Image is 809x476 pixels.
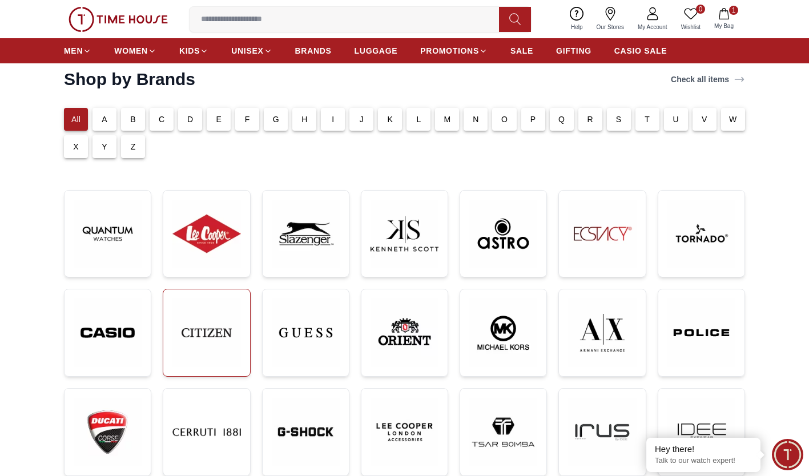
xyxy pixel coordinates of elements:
p: J [360,114,364,125]
p: V [702,114,707,125]
img: ... [667,298,735,367]
p: Z [131,141,136,152]
span: My Account [633,23,672,31]
span: CASIO SALE [614,45,667,57]
a: 0Wishlist [674,5,707,34]
span: LUGGAGE [355,45,398,57]
p: P [530,114,536,125]
a: PROMOTIONS [420,41,488,61]
img: ... [272,200,340,268]
p: Y [102,141,107,152]
a: CASIO SALE [614,41,667,61]
p: Q [558,114,565,125]
span: 0 [696,5,705,14]
p: C [159,114,164,125]
img: ... [667,398,735,466]
span: UNISEX [231,45,263,57]
img: ... [272,298,340,367]
p: H [301,114,307,125]
img: ... [469,200,537,268]
span: My Bag [710,22,738,30]
p: D [187,114,193,125]
span: BRANDS [295,45,332,57]
div: Chat Widget [772,439,803,470]
a: WOMEN [114,41,156,61]
p: R [587,114,593,125]
img: ... [568,200,636,268]
img: ... [371,298,438,367]
p: F [245,114,250,125]
span: Help [566,23,587,31]
img: ... [568,398,636,466]
p: X [73,141,79,152]
p: A [102,114,107,125]
img: ... [74,298,142,367]
p: W [729,114,736,125]
p: S [616,114,622,125]
img: ... [667,200,735,268]
p: K [388,114,393,125]
p: Talk to our watch expert! [655,456,752,466]
p: G [273,114,279,125]
img: ... [172,398,240,466]
a: UNISEX [231,41,272,61]
span: SALE [510,45,533,57]
p: M [444,114,451,125]
p: N [473,114,478,125]
p: O [501,114,508,125]
p: All [71,114,81,125]
p: U [673,114,679,125]
img: ... [371,398,438,466]
img: ... [272,398,340,466]
p: L [416,114,421,125]
span: MEN [64,45,83,57]
a: GIFTING [556,41,591,61]
h2: Shop by Brands [64,69,195,90]
img: ... [568,298,636,367]
span: Wishlist [677,23,705,31]
img: ... [469,298,537,367]
span: Our Stores [592,23,629,31]
img: ... [469,398,537,466]
p: B [130,114,136,125]
img: ... [69,7,168,32]
a: LUGGAGE [355,41,398,61]
a: KIDS [179,41,208,61]
a: SALE [510,41,533,61]
img: ... [172,298,240,366]
a: BRANDS [295,41,332,61]
img: ... [371,200,438,268]
a: MEN [64,41,91,61]
button: 1My Bag [707,6,740,33]
p: E [216,114,222,125]
img: ... [172,200,240,268]
a: Help [564,5,590,34]
span: PROMOTIONS [420,45,479,57]
a: Check all items [669,71,747,87]
p: T [645,114,650,125]
span: KIDS [179,45,200,57]
img: ... [74,398,142,466]
div: Hey there! [655,443,752,455]
a: Our Stores [590,5,631,34]
span: GIFTING [556,45,591,57]
span: WOMEN [114,45,148,57]
img: ... [74,200,142,268]
span: 1 [729,6,738,15]
p: I [332,114,334,125]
